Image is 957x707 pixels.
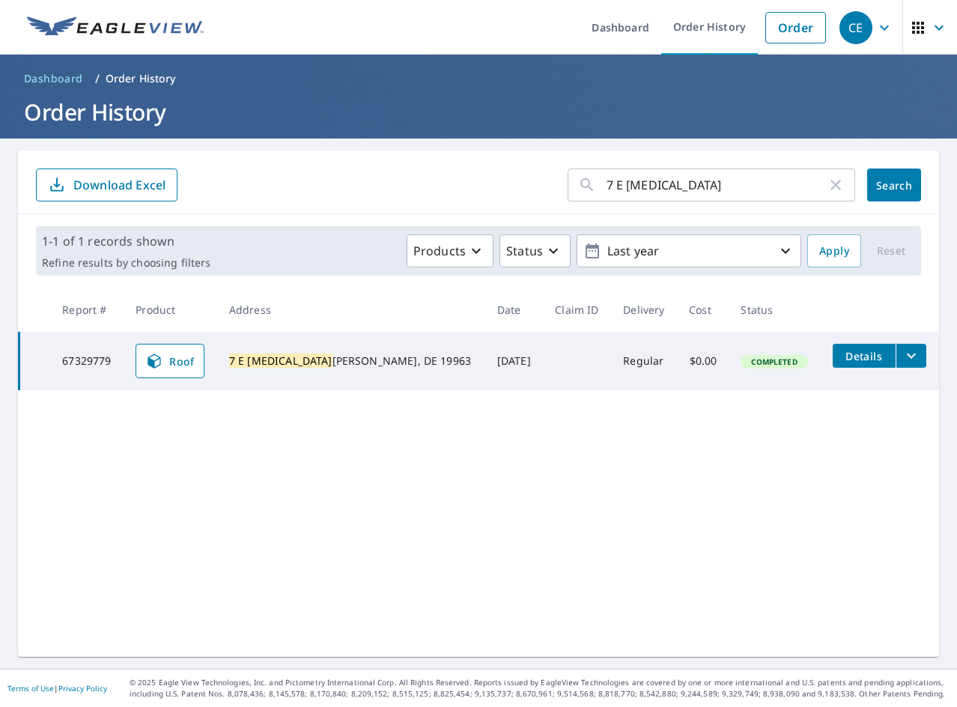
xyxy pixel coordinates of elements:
span: Roof [145,352,195,370]
a: Terms of Use [7,683,54,694]
p: 1-1 of 1 records shown [42,232,210,250]
th: Date [485,288,544,332]
button: Apply [807,234,861,267]
th: Cost [677,288,729,332]
button: Products [407,234,493,267]
p: Products [413,242,466,260]
button: detailsBtn-67329779 [833,344,896,368]
td: $0.00 [677,332,729,390]
p: Refine results by choosing filters [42,256,210,270]
td: Regular [611,332,677,390]
p: Download Excel [73,177,165,193]
a: Order [765,12,826,43]
nav: breadcrumb [18,67,939,91]
button: Last year [577,234,801,267]
a: Privacy Policy [58,683,107,694]
span: Dashboard [24,71,83,86]
span: Details [842,349,887,363]
a: Dashboard [18,67,89,91]
div: [PERSON_NAME], DE 19963 [229,353,473,368]
p: Order History [106,71,176,86]
button: filesDropdownBtn-67329779 [896,344,926,368]
th: Claim ID [543,288,611,332]
p: © 2025 Eagle View Technologies, Inc. and Pictometry International Corp. All Rights Reserved. Repo... [130,677,950,700]
span: Completed [742,356,806,367]
span: Search [879,178,909,192]
p: Last year [601,238,777,264]
button: Status [499,234,571,267]
button: Search [867,169,921,201]
p: Status [506,242,543,260]
th: Status [729,288,820,332]
a: Roof [136,344,204,378]
td: 67329779 [50,332,124,390]
th: Delivery [611,288,677,332]
span: Apply [819,242,849,261]
button: Download Excel [36,169,177,201]
mark: 7 E [MEDICAL_DATA] [229,353,332,368]
div: CE [839,11,872,44]
td: [DATE] [485,332,544,390]
th: Report # [50,288,124,332]
th: Address [217,288,485,332]
input: Address, Report #, Claim ID, etc. [607,164,827,206]
th: Product [124,288,217,332]
h1: Order History [18,97,939,127]
img: EV Logo [27,16,204,39]
p: | [7,684,107,693]
li: / [95,70,100,88]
